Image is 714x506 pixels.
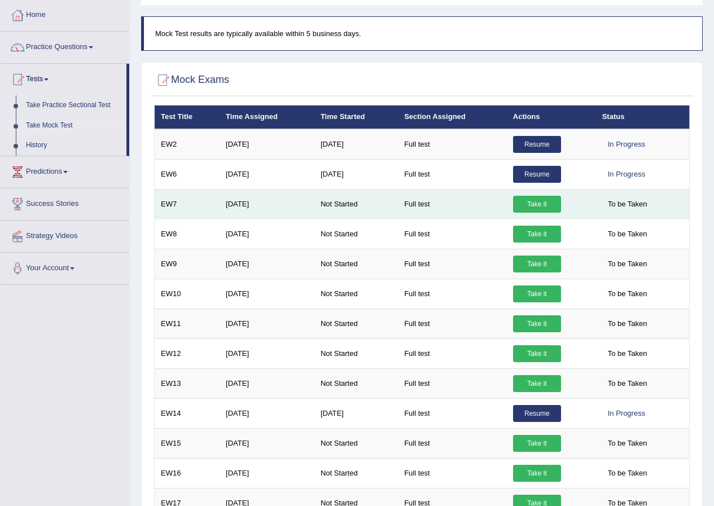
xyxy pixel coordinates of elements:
[513,256,561,272] a: Take it
[398,279,507,309] td: Full test
[155,28,691,39] p: Mock Test results are typically available within 5 business days.
[1,64,126,92] a: Tests
[220,428,314,458] td: [DATE]
[513,375,561,392] a: Take it
[513,136,561,153] a: Resume
[602,315,653,332] span: To be Taken
[314,279,398,309] td: Not Started
[398,159,507,189] td: Full test
[513,196,561,213] a: Take it
[398,368,507,398] td: Full test
[602,136,651,153] div: In Progress
[314,368,398,398] td: Not Started
[602,196,653,213] span: To be Taken
[220,398,314,428] td: [DATE]
[155,338,220,368] td: EW12
[398,428,507,458] td: Full test
[1,32,129,60] a: Practice Questions
[314,105,398,129] th: Time Started
[314,309,398,338] td: Not Started
[155,249,220,279] td: EW9
[314,159,398,189] td: [DATE]
[602,435,653,452] span: To be Taken
[220,249,314,279] td: [DATE]
[155,458,220,488] td: EW16
[513,285,561,302] a: Take it
[1,156,129,184] a: Predictions
[220,219,314,249] td: [DATE]
[507,105,596,129] th: Actions
[155,428,220,458] td: EW15
[314,129,398,160] td: [DATE]
[155,105,220,129] th: Test Title
[155,368,220,398] td: EW13
[220,129,314,160] td: [DATE]
[21,116,126,136] a: Take Mock Test
[513,226,561,243] a: Take it
[602,405,651,422] div: In Progress
[602,375,653,392] span: To be Taken
[155,159,220,189] td: EW6
[398,129,507,160] td: Full test
[513,405,561,422] a: Resume
[220,458,314,488] td: [DATE]
[398,249,507,279] td: Full test
[220,309,314,338] td: [DATE]
[398,105,507,129] th: Section Assigned
[314,219,398,249] td: Not Started
[398,219,507,249] td: Full test
[220,105,314,129] th: Time Assigned
[1,188,129,217] a: Success Stories
[398,189,507,219] td: Full test
[155,279,220,309] td: EW10
[314,398,398,428] td: [DATE]
[602,256,653,272] span: To be Taken
[155,219,220,249] td: EW8
[513,345,561,362] a: Take it
[602,285,653,302] span: To be Taken
[220,368,314,398] td: [DATE]
[314,458,398,488] td: Not Started
[602,465,653,482] span: To be Taken
[398,309,507,338] td: Full test
[1,253,129,281] a: Your Account
[314,428,398,458] td: Not Started
[155,189,220,219] td: EW7
[398,338,507,368] td: Full test
[596,105,690,129] th: Status
[155,398,220,428] td: EW14
[398,398,507,428] td: Full test
[602,345,653,362] span: To be Taken
[21,95,126,116] a: Take Practice Sectional Test
[314,189,398,219] td: Not Started
[513,315,561,332] a: Take it
[220,338,314,368] td: [DATE]
[314,338,398,368] td: Not Started
[314,249,398,279] td: Not Started
[513,465,561,482] a: Take it
[220,189,314,219] td: [DATE]
[398,458,507,488] td: Full test
[155,309,220,338] td: EW11
[154,72,229,89] h2: Mock Exams
[1,221,129,249] a: Strategy Videos
[155,129,220,160] td: EW2
[21,135,126,156] a: History
[513,435,561,452] a: Take it
[602,166,651,183] div: In Progress
[220,159,314,189] td: [DATE]
[513,166,561,183] a: Resume
[220,279,314,309] td: [DATE]
[602,226,653,243] span: To be Taken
